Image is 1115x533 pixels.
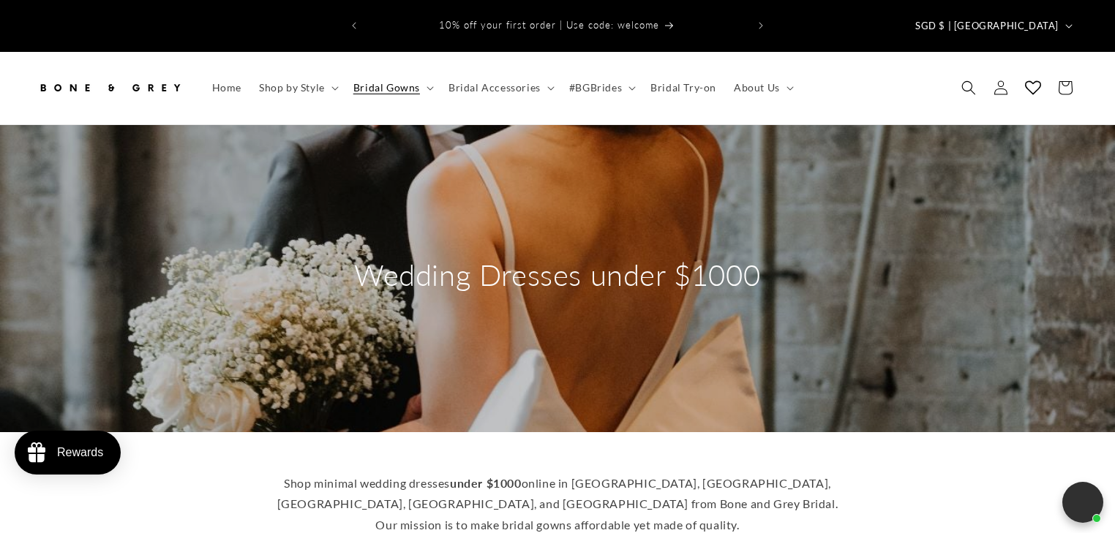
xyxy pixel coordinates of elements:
[450,476,522,490] strong: under $1000
[569,81,622,94] span: #BGBrides
[57,446,103,459] div: Rewards
[212,81,241,94] span: Home
[37,72,183,104] img: Bone and Grey Bridal
[448,81,541,94] span: Bridal Accessories
[725,72,800,103] summary: About Us
[915,19,1059,34] span: SGD $ | [GEOGRAPHIC_DATA]
[1062,482,1103,523] button: Open chatbox
[745,12,777,39] button: Next announcement
[203,72,250,103] a: Home
[642,72,725,103] a: Bridal Try-on
[560,72,642,103] summary: #BGBrides
[953,72,985,104] summary: Search
[250,72,345,103] summary: Shop by Style
[354,256,760,294] h2: Wedding Dresses under $1000
[650,81,716,94] span: Bridal Try-on
[439,19,659,31] span: 10% off your first order | Use code: welcome
[345,72,440,103] summary: Bridal Gowns
[338,12,370,39] button: Previous announcement
[259,81,325,94] span: Shop by Style
[440,72,560,103] summary: Bridal Accessories
[353,81,420,94] span: Bridal Gowns
[734,81,780,94] span: About Us
[906,12,1078,39] button: SGD $ | [GEOGRAPHIC_DATA]
[31,67,189,110] a: Bone and Grey Bridal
